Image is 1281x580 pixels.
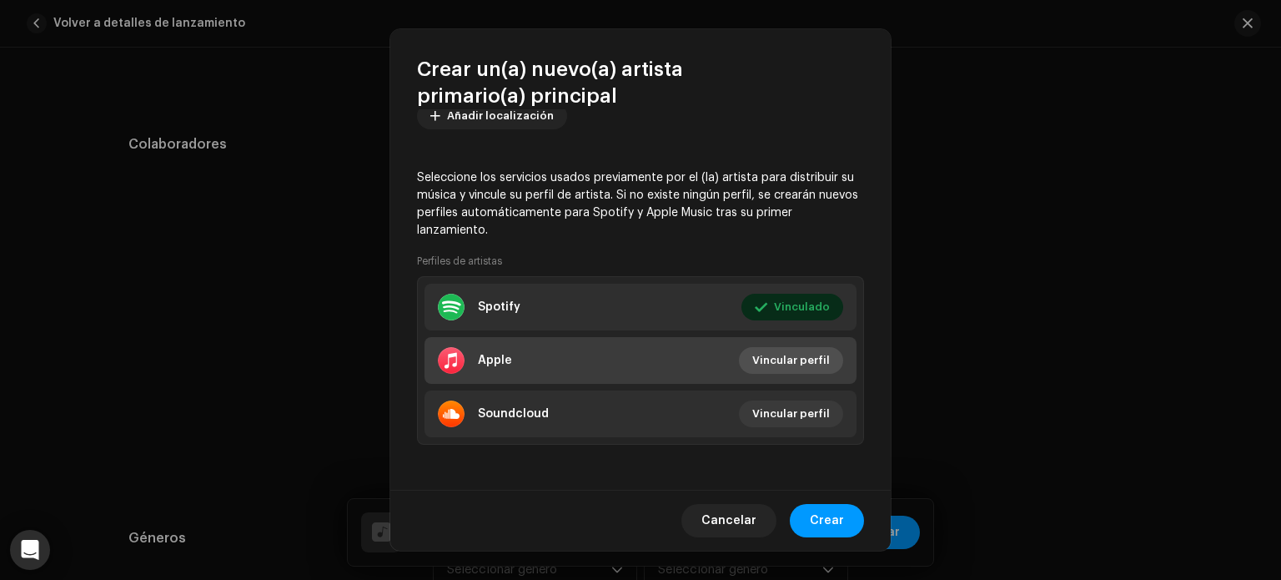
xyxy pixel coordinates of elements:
div: Spotify [478,300,520,314]
div: Open Intercom Messenger [10,530,50,570]
small: Perfiles de artistas [417,253,502,270]
div: Apple [478,354,512,367]
button: Crear [790,504,864,537]
button: Cancelar [681,504,776,537]
button: Vincular perfil [739,347,843,374]
div: Soundcloud [478,407,549,421]
span: Vincular perfil [752,397,830,431]
span: Cancelar [701,504,756,537]
span: Crear [810,504,844,537]
span: Vincular perfil [752,344,830,377]
p: Seleccione los servicios usados previamente por el (la) artista para distribuir su música y vincu... [417,169,864,240]
span: Añadir localización [447,99,554,133]
button: Añadir localización [417,103,567,129]
span: Vinculado [774,290,830,324]
span: Crear un(a) nuevo(a) artista primario(a) principal [417,56,864,109]
button: Vincular perfil [739,401,843,427]
button: Vinculado [741,294,843,320]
